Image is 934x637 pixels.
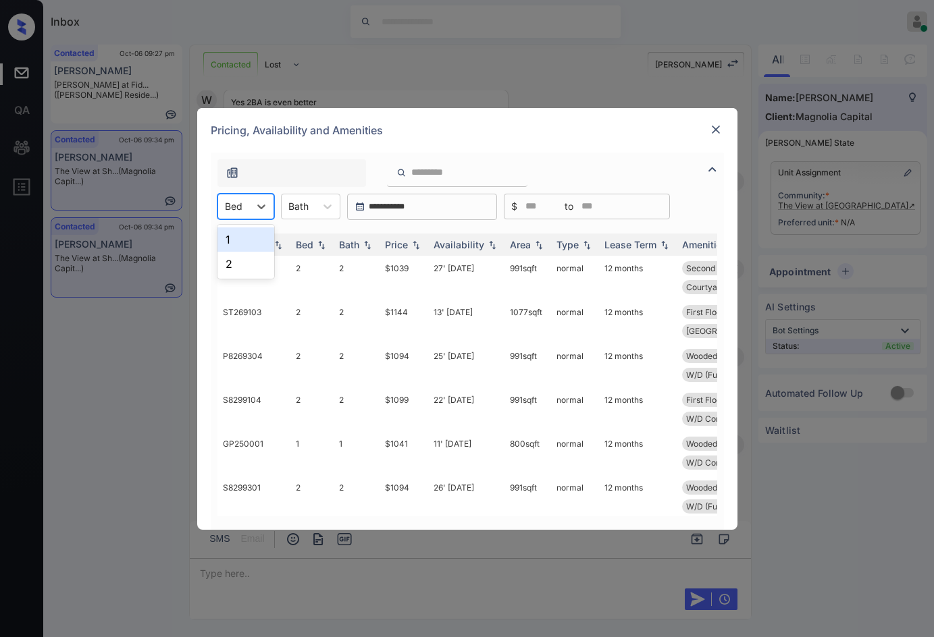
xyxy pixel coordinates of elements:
td: normal [551,431,599,475]
div: Price [385,239,408,250]
td: 12 months [599,300,677,343]
td: 1 [290,431,334,475]
td: 2 [290,300,334,343]
img: close [709,123,723,136]
td: 991 sqft [504,475,551,519]
span: Second Floor [686,263,737,273]
td: ST269103 [217,300,290,343]
td: 991 sqft [504,387,551,431]
span: W/D (Full Sized... [686,501,751,511]
div: Bed [296,239,313,250]
td: 12 months [599,343,677,387]
div: Type [556,239,579,250]
span: [GEOGRAPHIC_DATA] [686,326,769,336]
span: First Floor [686,395,725,405]
span: First Floor [686,307,725,317]
td: 991 sqft [504,256,551,300]
span: W/D Connections [686,414,753,424]
div: Area [510,239,531,250]
div: 2 [217,252,274,276]
td: 800 sqft [504,431,551,475]
td: normal [551,475,599,519]
td: GP250001 [217,431,290,475]
td: 26' [DATE] [428,475,504,519]
td: $1094 [380,475,428,519]
td: 2 [334,300,380,343]
td: P8269304 [217,343,290,387]
td: normal [551,300,599,343]
td: 991 sqft [504,343,551,387]
img: sorting [486,240,499,249]
td: 25' [DATE] [428,343,504,387]
span: Courtyard view [686,282,746,292]
div: Bath [339,239,359,250]
div: 1 [217,227,274,252]
td: 2 [334,343,380,387]
td: 27' [DATE] [428,256,504,300]
td: 12 months [599,431,677,475]
span: W/D Connections [686,458,753,468]
img: sorting [532,240,546,249]
span: $ [511,199,517,214]
td: 12 months [599,475,677,519]
td: S8299104 [217,387,290,431]
td: 11' [DATE] [428,431,504,475]
td: 1077 sqft [504,300,551,343]
span: W/D (Full Sized... [686,370,751,380]
img: sorting [271,240,285,249]
img: icon-zuma [704,161,721,177]
img: sorting [315,240,328,249]
td: normal [551,387,599,431]
td: 13' [DATE] [428,300,504,343]
span: Wooded View [686,482,738,493]
span: Wooded View [686,351,738,361]
td: normal [551,256,599,300]
td: 2 [290,387,334,431]
img: sorting [409,240,423,249]
td: $1094 [380,343,428,387]
div: Amenities [682,239,727,250]
img: sorting [658,240,671,249]
td: normal [551,343,599,387]
span: Wooded View [686,439,738,449]
div: Pricing, Availability and Amenities [197,108,737,153]
td: 2 [290,256,334,300]
span: to [565,199,573,214]
td: 2 [290,475,334,519]
td: 2 [290,343,334,387]
img: sorting [580,240,594,249]
td: S8299301 [217,475,290,519]
td: 12 months [599,387,677,431]
td: $1039 [380,256,428,300]
td: 2 [334,475,380,519]
td: 1 [334,431,380,475]
img: icon-zuma [396,167,407,179]
div: Lease Term [604,239,656,250]
td: 22' [DATE] [428,387,504,431]
td: $1144 [380,300,428,343]
div: Availability [434,239,484,250]
img: sorting [361,240,374,249]
img: icon-zuma [226,166,239,179]
td: 12 months [599,256,677,300]
td: $1041 [380,431,428,475]
td: 2 [334,256,380,300]
td: $1099 [380,387,428,431]
td: 2 [334,387,380,431]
